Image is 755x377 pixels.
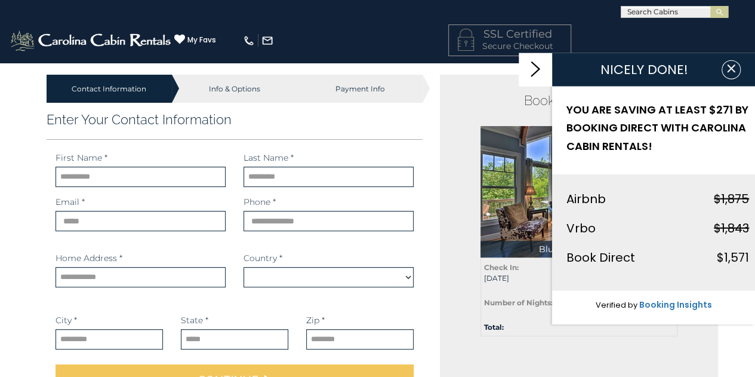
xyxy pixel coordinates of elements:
h4: SSL Certified [458,29,562,41]
label: Zip * [306,314,325,326]
label: State * [181,314,208,326]
h2: YOU ARE SAVING AT LEAST $271 BY BOOKING DIRECT WITH CAROLINA CABIN RENTALS! [566,100,749,155]
h2: Booking Overview [480,93,677,108]
label: Last Name * [244,152,294,164]
label: First Name * [56,152,107,164]
h3: Enter Your Contact Information [47,112,423,127]
label: Home Address * [56,252,122,264]
strong: Check In: [484,263,519,272]
span: Book Direct [566,249,635,266]
div: $1,571 [717,247,749,268]
p: Secure Checkout [458,40,562,52]
strike: $1,843 [714,220,749,237]
label: Phone * [244,196,276,208]
img: LOCKICON1.png [458,29,474,51]
strike: $1,875 [714,191,749,207]
label: Email * [56,196,85,208]
img: White-1-2.png [9,29,174,53]
img: mail-regular-white.png [261,35,273,47]
label: Country * [244,252,282,264]
a: My Favs [174,34,216,46]
strong: Number of Nights: [484,298,553,307]
span: Verified by [596,299,637,311]
a: Booking Insights [639,299,712,311]
img: phone-regular-white.png [243,35,255,47]
img: 1714397076_thumbnail.jpeg [480,126,677,258]
strong: Total: [484,323,504,332]
p: Blue Ridge Retreat [480,241,677,258]
h1: NICELY DONE! [566,62,722,76]
label: City * [56,314,77,326]
span: My Favs [187,35,216,45]
div: Airbnb [566,189,606,209]
span: [DATE] [484,273,570,283]
div: Vrbo [566,218,596,238]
